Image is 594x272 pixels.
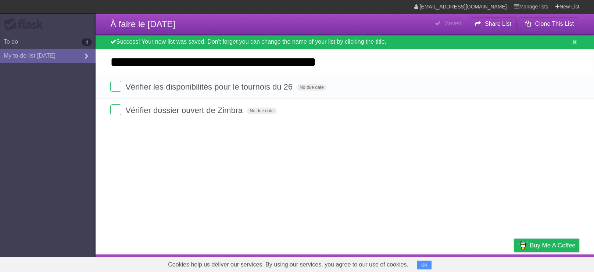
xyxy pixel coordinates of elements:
[469,17,517,30] button: Share List
[441,256,470,270] a: Developers
[161,257,416,272] span: Cookies help us deliver our services. By using our services, you agree to our use of cookies.
[125,106,244,115] span: Vérifier dossier ouvert de Zimbra
[485,21,511,27] b: Share List
[96,35,594,49] div: Success! Your new list was saved. Don't forget you can change the name of your list by clicking t...
[110,19,175,29] span: À faire le [DATE]
[297,84,326,91] span: No due date
[417,261,432,269] button: OK
[4,18,48,31] div: Flask
[514,239,579,252] a: Buy me a coffee
[110,81,121,92] label: Done
[480,256,496,270] a: Terms
[110,104,121,115] label: Done
[519,17,579,30] button: Clone This List
[505,256,524,270] a: Privacy
[82,39,92,46] b: 4
[535,21,574,27] b: Clone This List
[530,239,576,252] span: Buy me a coffee
[125,82,294,91] span: Vérifier les disponibilités pour le tournois du 26
[416,256,432,270] a: About
[247,108,276,114] span: No due date
[533,256,579,270] a: Suggest a feature
[445,20,461,26] b: Saved
[518,239,528,251] img: Buy me a coffee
